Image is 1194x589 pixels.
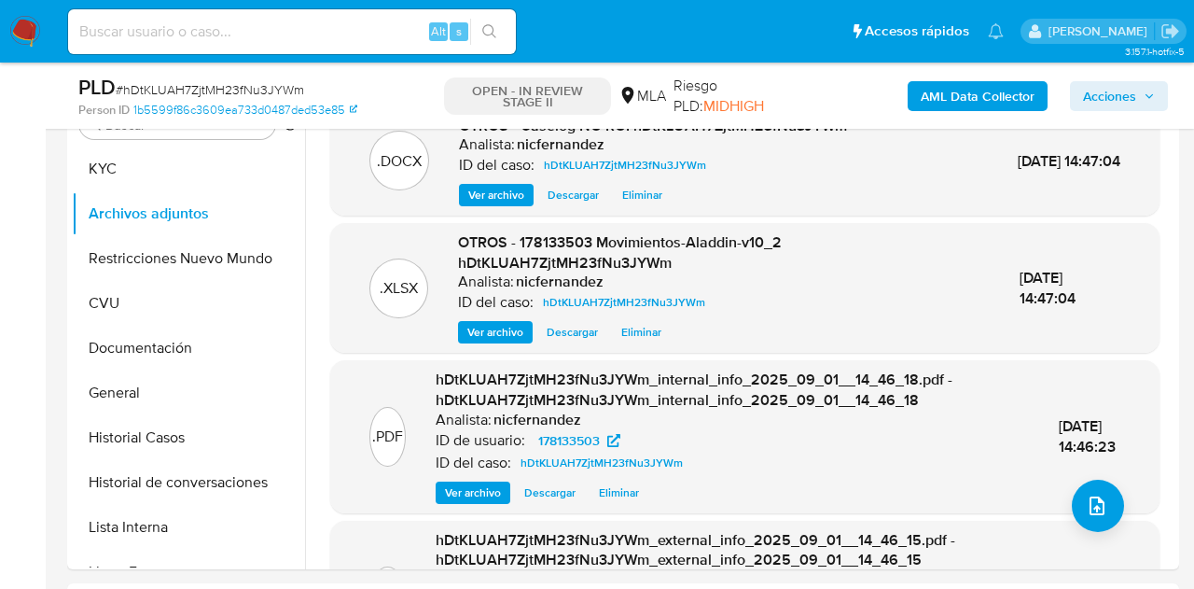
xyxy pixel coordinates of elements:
span: Descargar [547,323,598,342]
span: hDtKLUAH7ZjtMH23fNu3JYWm_internal_info_2025_09_01__14_46_18.pdf - hDtKLUAH7ZjtMH23fNu3JYWm_intern... [436,369,952,411]
b: PLD [78,72,116,102]
button: Descargar [537,321,607,344]
button: Historial de conversaciones [72,460,305,505]
button: Documentación [72,326,305,371]
span: hDtKLUAH7ZjtMH23fNu3JYWm_external_info_2025_09_01__14_46_15.pdf - hDtKLUAH7ZjtMH23fNu3JYWm_extern... [436,529,955,571]
span: Ver archivo [468,186,524,204]
span: Ver archivo [467,323,523,342]
span: [DATE] 14:47:04 [1018,150,1120,172]
span: hDtKLUAH7ZjtMH23fNu3JYWm [544,154,706,176]
button: Eliminar [612,321,671,344]
span: [DATE] 14:46:23 [1059,415,1116,457]
button: Descargar [515,482,585,504]
a: 1b5599f86c3609ea733d0487ded53e85 [133,102,357,119]
a: hDtKLUAH7ZjtMH23fNu3JYWm [535,291,713,314]
div: MLA [618,86,666,106]
span: hDtKLUAH7ZjtMH23fNu3JYWm [521,452,683,474]
button: Ver archivo [458,321,533,344]
span: Eliminar [622,186,662,204]
span: MIDHIGH [703,95,764,117]
span: [DATE] 14:47:04 [1020,267,1076,309]
button: search-icon [470,19,508,45]
p: .DOCX [377,151,422,172]
button: CVU [72,281,305,326]
button: Descargar [538,184,608,206]
p: ID de usuario: [436,431,525,450]
button: KYC [72,147,305,191]
a: Salir [1160,21,1180,41]
p: OPEN - IN REVIEW STAGE II [444,77,611,115]
a: hDtKLUAH7ZjtMH23fNu3JYWm [513,452,690,474]
span: 3.157.1-hotfix-5 [1125,44,1185,59]
span: hDtKLUAH7ZjtMH23fNu3JYWm [543,291,705,314]
b: Person ID [78,102,130,119]
p: Analista: [459,135,515,154]
button: AML Data Collector [908,81,1048,111]
p: ID del caso: [458,293,534,312]
h6: nicfernandez [493,411,581,429]
button: Eliminar [590,482,648,504]
button: upload-file [1072,480,1124,532]
button: Archivos adjuntos [72,191,305,236]
span: Riesgo PLD: [673,76,802,116]
span: Eliminar [621,323,661,342]
span: 178133503 [538,429,600,452]
button: General [72,371,305,415]
button: Historial Casos [72,415,305,460]
span: Alt [431,22,446,40]
p: Analista: [436,411,492,429]
a: hDtKLUAH7ZjtMH23fNu3JYWm [536,154,714,176]
button: Ver archivo [459,184,534,206]
button: Eliminar [613,184,672,206]
span: Eliminar [599,484,639,502]
span: # hDtKLUAH7ZjtMH23fNu3JYWm [116,80,304,99]
p: ID del caso: [459,156,535,175]
button: Acciones [1070,81,1168,111]
span: Ver archivo [445,484,501,502]
span: Descargar [548,186,599,204]
a: 178133503 [527,429,632,452]
p: .PDF [372,427,403,447]
button: Lista Interna [72,505,305,550]
a: Notificaciones [988,23,1004,39]
p: nicolas.fernandezallen@mercadolibre.com [1048,22,1154,40]
span: Descargar [524,484,576,502]
h6: nicfernandez [517,135,604,154]
input: Buscar usuario o caso... [68,20,516,44]
span: OTROS - 178133503 Movimientos-Aladdin-v10_2 hDtKLUAH7ZjtMH23fNu3JYWm [458,231,782,273]
button: Ver archivo [436,482,510,504]
button: Restricciones Nuevo Mundo [72,236,305,281]
span: Accesos rápidos [865,21,969,41]
span: s [456,22,462,40]
p: Analista: [458,273,514,291]
span: Acciones [1083,81,1136,111]
b: AML Data Collector [921,81,1034,111]
p: ID del caso: [436,454,511,472]
p: .XLSX [380,278,418,299]
h6: nicfernandez [516,273,604,291]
